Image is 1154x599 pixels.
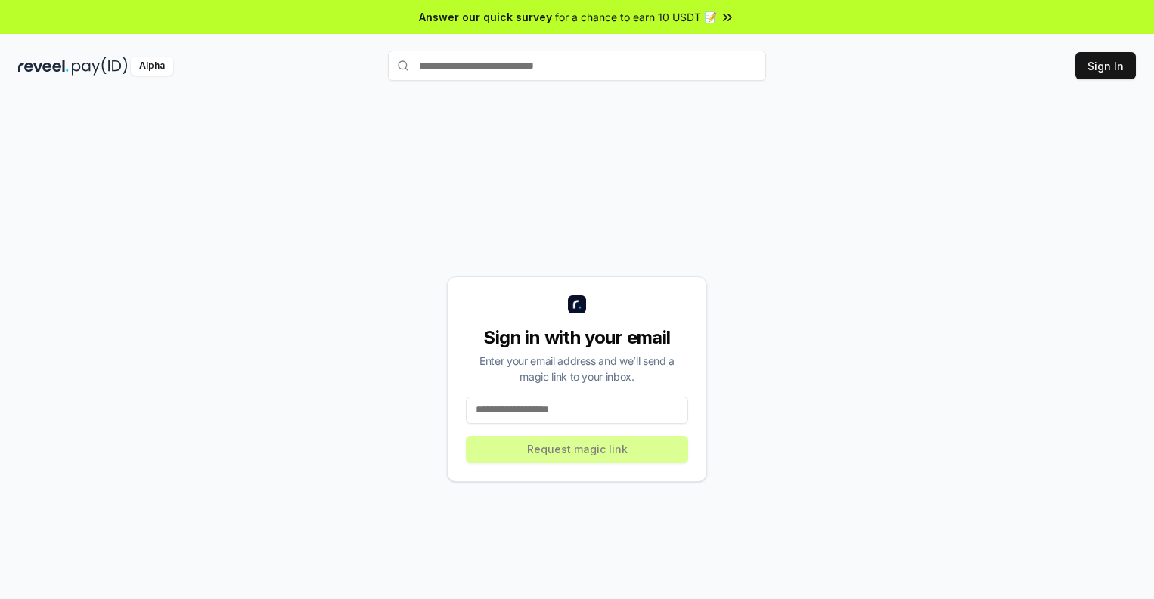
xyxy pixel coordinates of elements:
[419,9,552,25] span: Answer our quick survey
[466,353,688,384] div: Enter your email address and we’ll send a magic link to your inbox.
[1075,52,1136,79] button: Sign In
[555,9,717,25] span: for a chance to earn 10 USDT 📝
[466,326,688,350] div: Sign in with your email
[18,57,69,76] img: reveel_dark
[72,57,128,76] img: pay_id
[131,57,173,76] div: Alpha
[568,295,586,313] img: logo_small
